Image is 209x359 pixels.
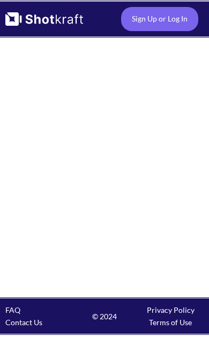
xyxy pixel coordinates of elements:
a: Contact Us [5,318,42,327]
a: Sign Up or Log In [121,7,198,31]
div: Terms of Use [138,316,204,328]
span: © 2024 [71,310,137,323]
a: FAQ [5,305,20,314]
div: Privacy Policy [138,304,204,316]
